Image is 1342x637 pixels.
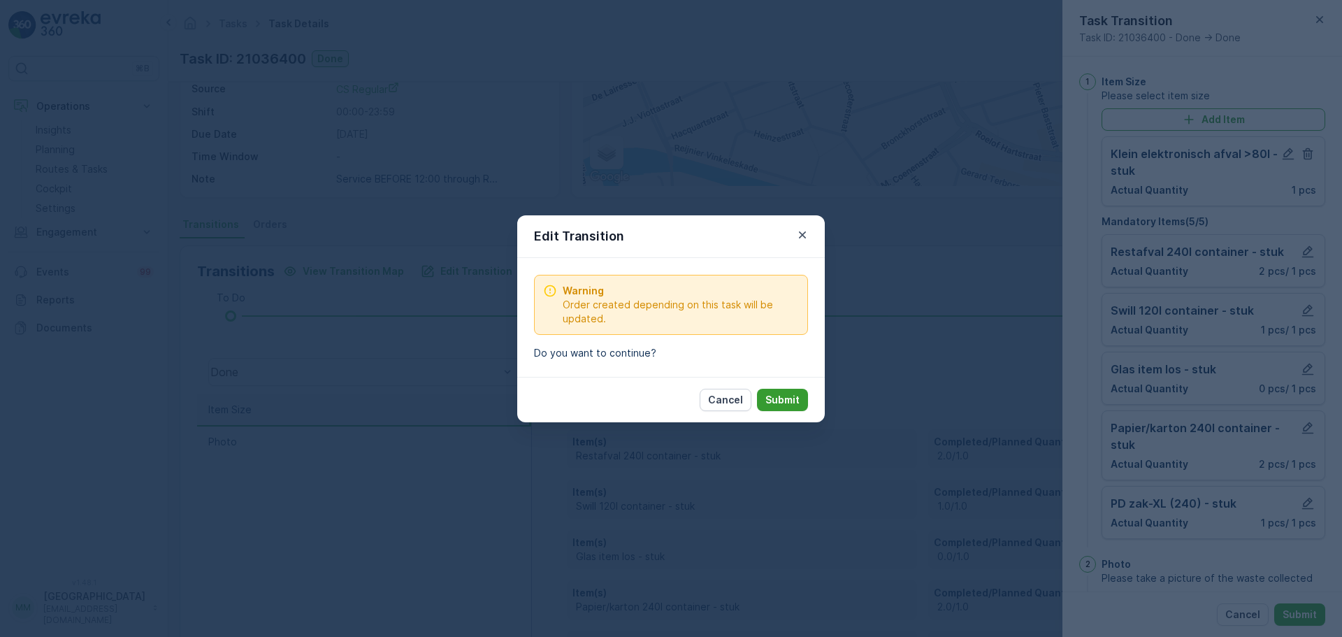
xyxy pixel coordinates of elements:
[757,389,808,411] button: Submit
[534,227,624,246] p: Edit Transition
[534,346,808,360] p: Do you want to continue?
[563,298,799,326] span: Order created depending on this task will be updated.
[765,393,800,407] p: Submit
[700,389,751,411] button: Cancel
[563,284,799,298] span: Warning
[708,393,743,407] p: Cancel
